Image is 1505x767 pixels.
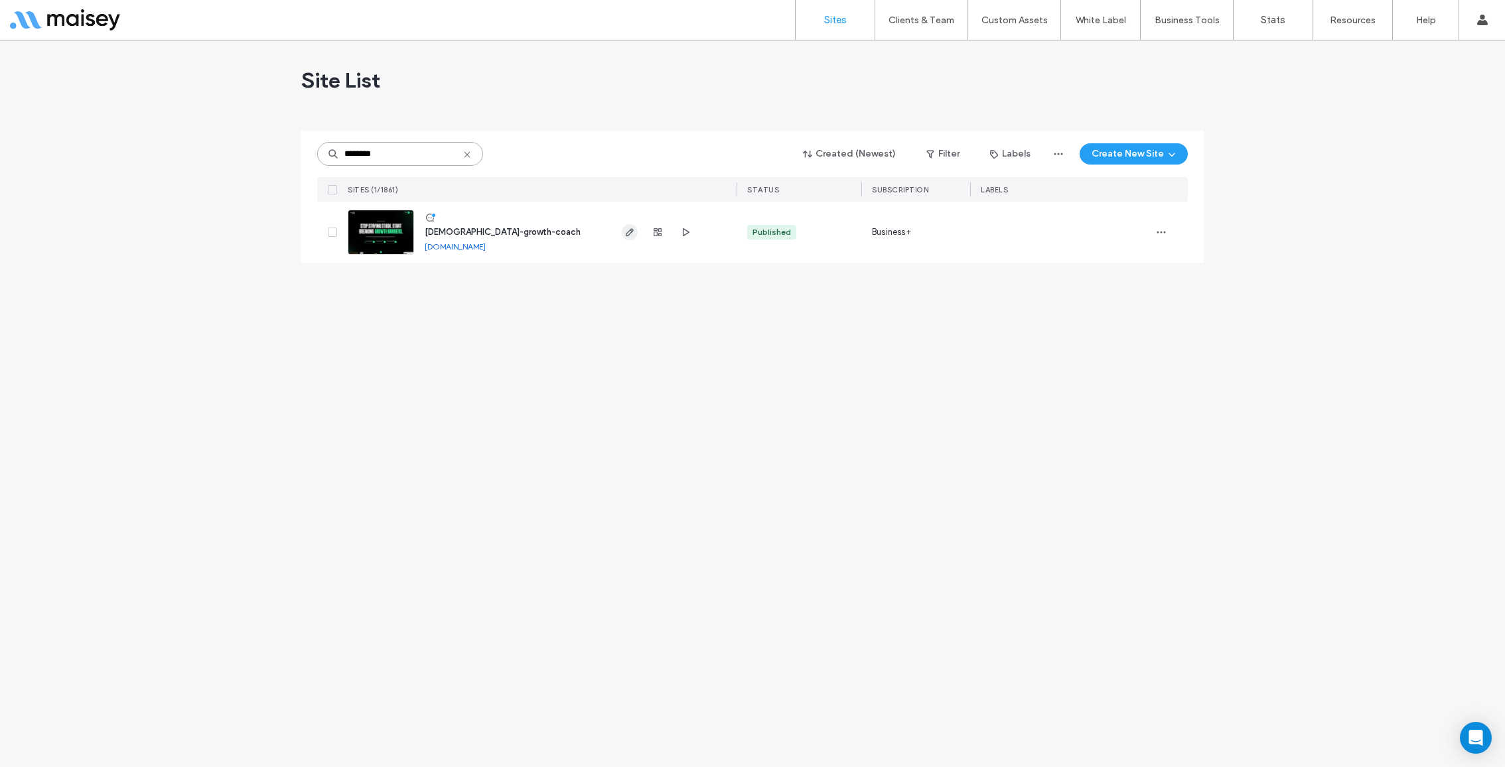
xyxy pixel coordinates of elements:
[1080,143,1188,165] button: Create New Site
[301,67,380,94] span: Site List
[348,185,398,194] span: SITES (1/1861)
[872,185,928,194] span: Subscription
[31,9,58,21] span: Help
[872,226,911,239] span: Business+
[425,227,581,237] a: [DEMOGRAPHIC_DATA]-growth-coach
[889,15,954,26] label: Clients & Team
[981,15,1048,26] label: Custom Assets
[1155,15,1220,26] label: Business Tools
[1330,15,1376,26] label: Resources
[792,143,908,165] button: Created (Newest)
[425,242,486,251] a: [DOMAIN_NAME]
[1460,722,1492,754] div: Open Intercom Messenger
[978,143,1042,165] button: Labels
[981,185,1008,194] span: LABELS
[1076,15,1126,26] label: White Label
[747,185,779,194] span: STATUS
[1416,15,1436,26] label: Help
[1261,14,1285,26] label: Stats
[824,14,847,26] label: Sites
[752,226,791,238] div: Published
[913,143,973,165] button: Filter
